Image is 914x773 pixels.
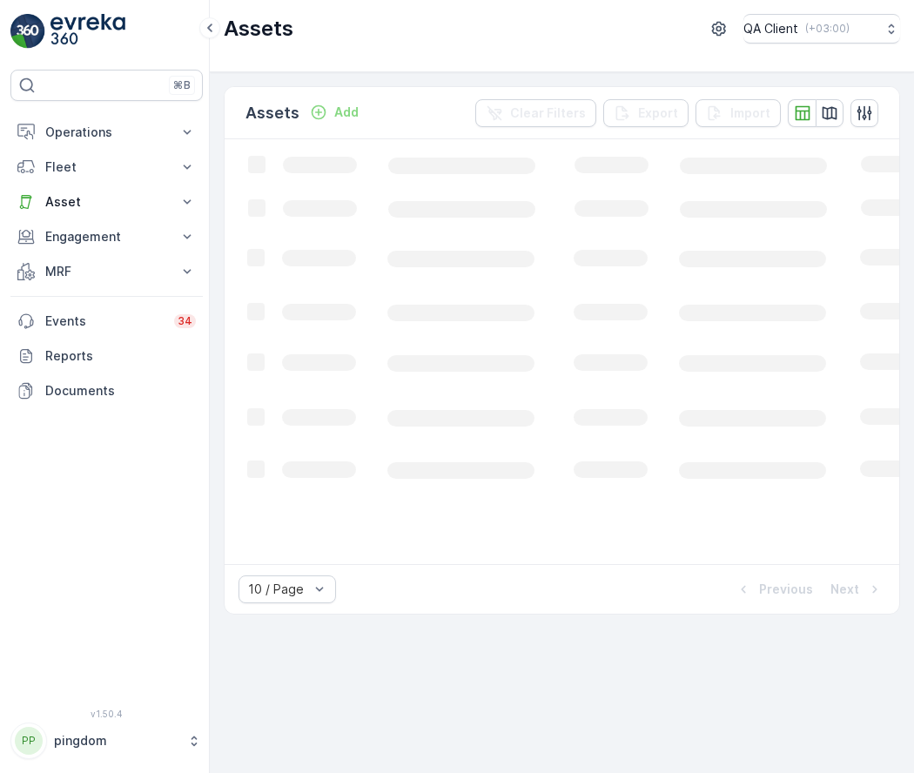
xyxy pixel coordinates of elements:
[224,15,293,43] p: Assets
[638,104,678,122] p: Export
[10,150,203,185] button: Fleet
[10,185,203,219] button: Asset
[245,101,299,125] p: Assets
[173,78,191,92] p: ⌘B
[45,228,168,245] p: Engagement
[178,314,192,328] p: 34
[730,104,770,122] p: Import
[759,581,813,598] p: Previous
[510,104,586,122] p: Clear Filters
[10,709,203,719] span: v 1.50.4
[10,723,203,759] button: PPpingdom
[829,579,885,600] button: Next
[10,339,203,373] a: Reports
[10,373,203,408] a: Documents
[10,304,203,339] a: Events34
[45,382,196,400] p: Documents
[303,102,366,123] button: Add
[10,14,45,49] img: logo
[475,99,596,127] button: Clear Filters
[733,579,815,600] button: Previous
[696,99,781,127] button: Import
[45,347,196,365] p: Reports
[45,158,168,176] p: Fleet
[603,99,689,127] button: Export
[15,727,43,755] div: PP
[54,732,178,749] p: pingdom
[743,20,798,37] p: QA Client
[743,14,900,44] button: QA Client(+03:00)
[10,115,203,150] button: Operations
[45,193,168,211] p: Asset
[10,254,203,289] button: MRF
[45,124,168,141] p: Operations
[805,22,850,36] p: ( +03:00 )
[10,219,203,254] button: Engagement
[45,263,168,280] p: MRF
[830,581,859,598] p: Next
[45,313,164,330] p: Events
[50,14,125,49] img: logo_light-DOdMpM7g.png
[334,104,359,121] p: Add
